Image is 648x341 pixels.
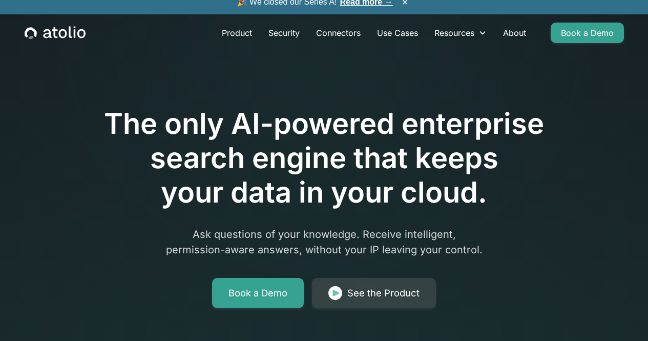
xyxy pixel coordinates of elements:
a: Use Cases [369,23,426,43]
h1: The only AI-powered enterprise search engine that keeps your data in your cloud. [62,107,587,210]
a: Connectors [308,23,369,43]
a: Security [260,23,308,43]
a: home [25,26,86,39]
a: See the Product [312,278,436,309]
div: Resources [434,27,474,39]
p: Ask questions of your knowledge. Receive intelligent, permission-aware answers, without your IP l... [128,227,521,257]
a: About [495,23,534,43]
a: Book a Demo [212,278,304,309]
div: See the Product [347,286,420,300]
div: Resources [426,23,495,43]
a: Product [214,23,260,43]
a: Book a Demo [551,23,624,43]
